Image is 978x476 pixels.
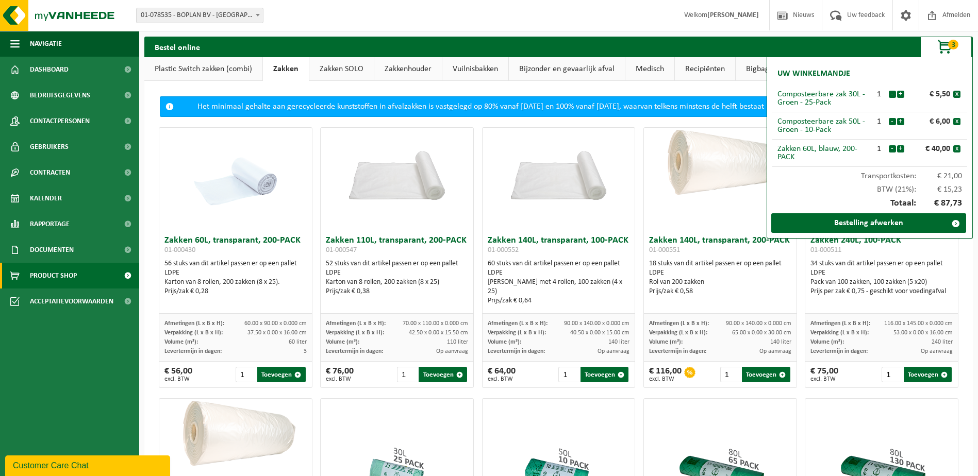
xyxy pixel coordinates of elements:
[321,128,473,204] img: 01-000547
[30,82,90,108] span: Bedrijfsgegevens
[326,236,468,257] h3: Zakken 110L, transparant, 200-PACK
[144,57,262,81] a: Plastic Switch zakken (combi)
[772,180,967,194] div: BTW (21%):
[326,339,359,345] span: Volume (m³):
[488,246,519,254] span: 01-000552
[442,57,508,81] a: Vuilnisbakken
[810,278,953,287] div: Pack van 100 zakken, 100 zakken (5 x20)
[326,268,468,278] div: LDPE
[625,57,674,81] a: Medisch
[810,287,953,296] div: Prijs per zak € 0,75 - geschikt voor voedingafval
[326,246,357,254] span: 01-000547
[403,320,468,327] span: 70.00 x 110.00 x 0.000 cm
[759,348,791,354] span: Op aanvraag
[164,268,307,278] div: LDPE
[488,348,545,354] span: Levertermijn in dagen:
[447,339,468,345] span: 110 liter
[409,330,468,336] span: 42.50 x 0.00 x 15.50 cm
[897,118,904,125] button: +
[558,367,579,382] input: 1
[889,91,896,98] button: -
[326,287,468,296] div: Prijs/zak € 0,38
[921,348,953,354] span: Op aanvraag
[164,278,307,287] div: Karton van 8 rollen, 200 zakken (8 x 25).
[488,367,516,382] div: € 64,00
[897,145,904,152] button: +
[649,367,682,382] div: € 116,00
[884,320,953,327] span: 116.00 x 145.00 x 0.000 cm
[326,376,354,382] span: excl. BTW
[649,236,791,257] h3: Zakken 140L, transparant, 200-PACK
[649,348,706,354] span: Levertermijn in dagen:
[30,211,70,237] span: Rapportage
[164,246,195,254] span: 01-000430
[932,339,953,345] span: 240 liter
[30,185,62,211] span: Kalender
[649,376,682,382] span: excl. BTW
[953,91,960,98] button: x
[159,399,312,475] img: 01-000510
[30,288,113,314] span: Acceptatievoorwaarden
[488,320,548,327] span: Afmetingen (L x B x H):
[720,367,741,382] input: 1
[570,330,629,336] span: 40.50 x 0.00 x 15.00 cm
[916,185,963,194] span: € 15,23
[236,367,256,382] input: 1
[953,118,960,125] button: x
[907,117,953,126] div: € 6,00
[870,145,888,153] div: 1
[263,57,309,81] a: Zakken
[564,320,629,327] span: 90.00 x 140.00 x 0.000 cm
[726,320,791,327] span: 90.00 x 140.00 x 0.000 cm
[882,367,902,382] input: 1
[649,268,791,278] div: LDPE
[810,320,870,327] span: Afmetingen (L x B x H):
[164,236,307,257] h3: Zakken 60L, transparant, 200-PACK
[30,263,77,288] span: Product Shop
[920,37,972,57] button: 3
[810,330,869,336] span: Verpakking (L x B x H):
[810,367,838,382] div: € 75,00
[326,320,386,327] span: Afmetingen (L x B x H):
[777,145,870,161] div: Zakken 60L, blauw, 200-PACK
[488,339,521,345] span: Volume (m³):
[136,8,263,23] span: 01-078535 - BOPLAN BV - MOORSELE
[436,348,468,354] span: Op aanvraag
[810,348,868,354] span: Levertermijn in dagen:
[397,367,418,382] input: 1
[649,339,683,345] span: Volume (m³):
[488,236,630,257] h3: Zakken 140L, transparant, 100-PACK
[326,330,384,336] span: Verpakking (L x B x H):
[164,348,222,354] span: Levertermijn in dagen:
[326,278,468,287] div: Karton van 8 rollen, 200 zakken (8 x 25)
[889,145,896,152] button: -
[247,330,307,336] span: 37.50 x 0.00 x 16.00 cm
[184,128,287,231] img: 01-000430
[419,367,467,382] button: Toevoegen
[732,330,791,336] span: 65.00 x 0.00 x 30.00 cm
[488,259,630,305] div: 60 stuks van dit artikel passen er op een pallet
[649,259,791,296] div: 18 stuks van dit artikel passen er op een pallet
[488,268,630,278] div: LDPE
[649,246,680,254] span: 01-000551
[164,330,223,336] span: Verpakking (L x B x H):
[309,57,374,81] a: Zakken SOLO
[771,213,966,233] a: Bestelling afwerken
[772,62,855,85] h2: Uw winkelmandje
[289,339,307,345] span: 60 liter
[374,57,442,81] a: Zakkenhouder
[777,117,870,134] div: Composteerbare zak 50L - Groen - 10-Pack
[889,118,896,125] button: -
[488,376,516,382] span: excl. BTW
[483,128,635,204] img: 01-000552
[897,91,904,98] button: +
[810,236,953,257] h3: Zakken 240L, 100-PACK
[810,376,838,382] span: excl. BTW
[30,57,69,82] span: Dashboard
[164,287,307,296] div: Prijs/zak € 0,28
[179,97,937,116] div: Het minimaal gehalte aan gerecycleerde kunststoffen in afvalzakken is vastgelegd op 80% vanaf [DA...
[649,287,791,296] div: Prijs/zak € 0,58
[736,57,783,81] a: Bigbags
[649,278,791,287] div: Rol van 200 zakken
